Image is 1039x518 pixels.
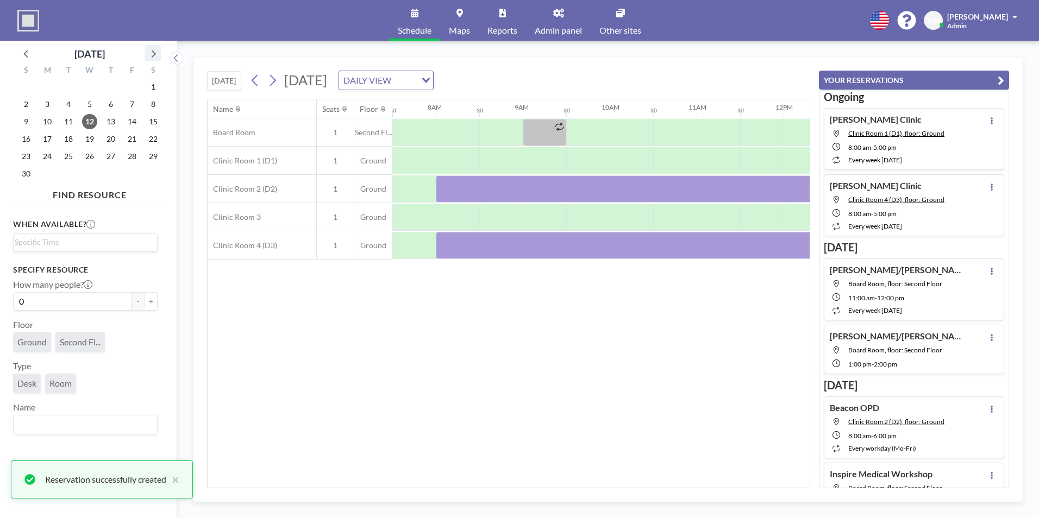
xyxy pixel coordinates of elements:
[37,64,58,78] div: M
[947,22,967,30] span: Admin
[848,360,872,368] span: 1:00 PM
[830,469,932,479] h4: Inspire Medical Workshop
[874,360,897,368] span: 2:00 PM
[830,114,922,125] h4: [PERSON_NAME] Clinic
[124,149,140,164] span: Friday, November 28, 2025
[13,185,166,200] h4: FIND RESOURCE
[100,64,121,78] div: T
[599,26,641,35] span: Other sites
[354,241,392,250] span: Ground
[15,236,151,248] input: Search for option
[848,346,942,354] span: Board Room, floor: Second Floor
[354,212,392,222] span: Ground
[872,360,874,368] span: -
[145,292,158,311] button: +
[947,12,1008,21] span: [PERSON_NAME]
[103,114,118,129] span: Thursday, November 13, 2025
[17,337,47,348] span: Ground
[819,71,1009,90] button: YOUR RESERVATIONS
[18,97,34,112] span: Sunday, November 2, 2025
[564,107,570,114] div: 30
[18,114,34,129] span: Sunday, November 9, 2025
[341,73,393,87] span: DAILY VIEW
[339,71,433,90] div: Search for option
[689,103,706,111] div: 11AM
[477,107,483,114] div: 30
[13,402,35,413] label: Name
[873,210,897,218] span: 5:00 PM
[40,149,55,164] span: Monday, November 24, 2025
[146,131,161,147] span: Saturday, November 22, 2025
[16,64,37,78] div: S
[61,131,76,147] span: Tuesday, November 18, 2025
[535,26,582,35] span: Admin panel
[17,378,36,389] span: Desk
[45,473,166,486] div: Reservation successfully created
[873,432,897,440] span: 6:00 PM
[390,107,396,114] div: 30
[208,241,277,250] span: Clinic Room 4 (D3)
[208,212,261,222] span: Clinic Room 3
[79,64,101,78] div: W
[871,143,873,151] span: -
[871,432,873,440] span: -
[74,46,105,61] div: [DATE]
[103,149,118,164] span: Thursday, November 27, 2025
[103,97,118,112] span: Thursday, November 6, 2025
[515,103,529,111] div: 9AM
[650,107,657,114] div: 30
[830,180,922,191] h4: [PERSON_NAME] Clinic
[146,97,161,112] span: Saturday, November 8, 2025
[398,26,431,35] span: Schedule
[848,129,944,137] span: Clinic Room 1 (D1), floor: Ground
[103,131,118,147] span: Thursday, November 20, 2025
[60,337,101,348] span: Second Fl...
[848,195,944,204] span: Clinic Room 4 (D3), floor: Ground
[82,114,97,129] span: Wednesday, November 12, 2025
[317,128,354,137] span: 1
[13,265,158,275] h3: Specify resource
[208,156,277,166] span: Clinic Room 1 (D1)
[354,128,392,137] span: Second Fl...
[487,26,517,35] span: Reports
[848,280,942,288] span: Board Room, floor: Second Floor
[354,184,392,194] span: Ground
[13,319,33,330] label: Floor
[82,97,97,112] span: Wednesday, November 5, 2025
[317,241,354,250] span: 1
[146,79,161,94] span: Saturday, November 1, 2025
[18,149,34,164] span: Sunday, November 23, 2025
[121,64,142,78] div: F
[830,264,966,275] h4: [PERSON_NAME]/[PERSON_NAME]
[40,97,55,112] span: Monday, November 3, 2025
[322,104,340,114] div: Seats
[737,107,744,114] div: 30
[142,64,164,78] div: S
[14,234,157,250] div: Search for option
[208,128,255,137] span: Board Room
[848,156,902,164] span: every week [DATE]
[873,143,897,151] span: 5:00 PM
[208,184,277,194] span: Clinic Room 2 (D2)
[58,64,79,78] div: T
[61,97,76,112] span: Tuesday, November 4, 2025
[927,16,940,26] span: KM
[124,97,140,112] span: Friday, November 7, 2025
[830,402,879,413] h4: Beacon OPD
[82,131,97,147] span: Wednesday, November 19, 2025
[871,210,873,218] span: -
[449,26,470,35] span: Maps
[317,184,354,194] span: 1
[14,415,157,434] div: Search for option
[848,210,871,218] span: 8:00 AM
[40,114,55,129] span: Monday, November 10, 2025
[18,166,34,181] span: Sunday, November 30, 2025
[848,143,871,151] span: 8:00 AM
[848,222,902,230] span: every week [DATE]
[317,212,354,222] span: 1
[875,294,877,302] span: -
[49,378,72,389] span: Room
[146,114,161,129] span: Saturday, November 15, 2025
[848,306,902,314] span: every week [DATE]
[395,73,415,87] input: Search for option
